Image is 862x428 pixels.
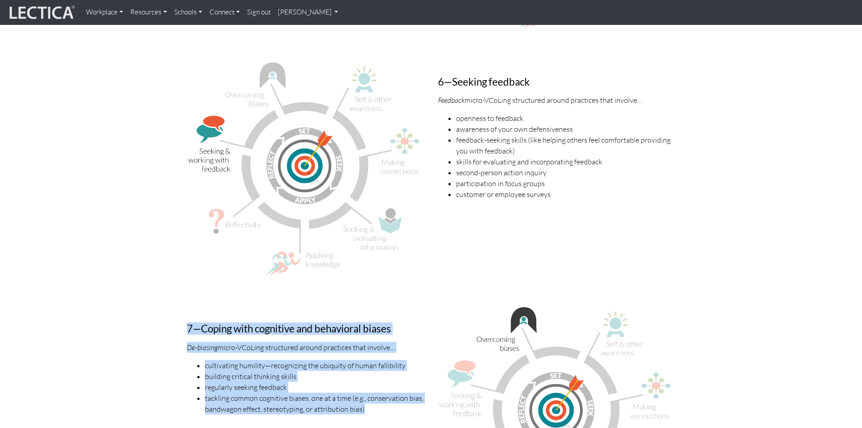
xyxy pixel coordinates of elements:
i: De-biasing [187,343,218,352]
li: feedback-seeking skills (like helping others feel comfortable providing you with feedback) [456,135,676,156]
li: cultivating humility—recognizing the ubiquity of human fallibility [205,360,424,371]
a: [PERSON_NAME] [274,4,342,21]
img: lecticalive [7,4,75,21]
li: openness to feedback [456,113,676,124]
li: building critical thinking skills [205,371,424,382]
a: Connect [206,4,243,21]
p: micro-VCoLing structured around practices that involve… [187,342,424,353]
li: regularly seeking feedback [205,382,424,393]
i: Feedback [438,96,465,105]
h3: 7—Coping with cognitive and behavioral biases [187,323,424,335]
a: Resources [127,4,171,21]
li: skills for evaluating and incorporating feedback [456,156,676,167]
a: Schools [171,4,206,21]
h3: 6—Seeking feedback [438,77,676,88]
li: tackling common cognitive biases, one at a time (e.g., conservation bias, bandwagon effect, stere... [205,393,424,414]
li: customer or employee surveys [456,189,676,200]
li: awareness of your own defensiveness [456,124,676,135]
li: participation in focus groups [456,178,676,189]
li: second-person action inquiry [456,167,676,178]
p: micro-VCoLing structured around practices that involve… [438,95,676,106]
a: Sign out [243,4,274,21]
a: Workplace [82,4,127,21]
